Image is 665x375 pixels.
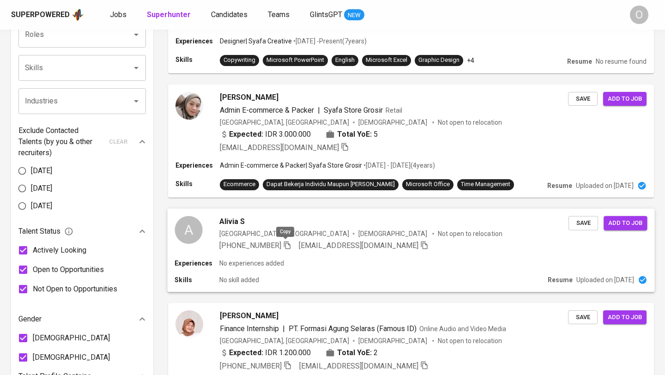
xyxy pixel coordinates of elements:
[374,347,378,358] span: 2
[220,324,279,333] span: Finance Internship
[438,118,502,127] p: Not open to relocation
[229,347,263,358] b: Expected:
[292,36,367,46] p: • [DATE] - Present ( 7 years )
[220,362,282,370] span: [PHONE_NUMBER]
[175,259,219,268] p: Experiences
[573,94,593,104] span: Save
[175,216,202,243] div: A
[175,161,220,170] p: Experiences
[220,336,349,345] div: [GEOGRAPHIC_DATA], [GEOGRAPHIC_DATA]
[467,56,474,65] p: +4
[603,92,647,106] button: Add to job
[358,118,429,127] span: [DEMOGRAPHIC_DATA]
[220,36,292,46] p: Designer | Syafa Creative
[130,61,143,74] button: Open
[299,241,418,250] span: [EMAIL_ADDRESS][DOMAIN_NAME]
[289,324,417,333] span: PT. Formasi Agung Selaras (Famous ID)
[438,336,502,345] p: Not open to relocation
[567,57,592,66] p: Resume
[18,222,146,241] div: Talent Status
[337,129,372,140] b: Total YoE:
[608,312,642,323] span: Add to job
[33,284,117,295] span: Not Open to Opportunities
[72,8,84,22] img: app logo
[11,10,70,20] div: Superpowered
[220,92,278,103] span: [PERSON_NAME]
[175,275,219,284] p: Skills
[438,229,502,238] p: Not open to relocation
[18,125,146,158] div: Exclude Contacted Talents (by you & other recruiters)clear
[568,216,598,230] button: Save
[168,209,654,292] a: AAlivia S[GEOGRAPHIC_DATA], [GEOGRAPHIC_DATA][DEMOGRAPHIC_DATA] Not open to relocation[PHONE_NUMB...
[18,125,103,158] p: Exclude Contacted Talents (by you & other recruiters)
[418,56,459,65] div: Graphic Design
[299,362,418,370] span: [EMAIL_ADDRESS][DOMAIN_NAME]
[219,275,259,284] p: No skill added
[608,218,642,228] span: Add to job
[547,181,572,190] p: Resume
[110,10,127,19] span: Jobs
[386,107,402,114] span: Retail
[11,8,84,22] a: Superpoweredapp logo
[33,333,110,344] span: [DEMOGRAPHIC_DATA]
[130,95,143,108] button: Open
[604,216,647,230] button: Add to job
[335,56,355,65] div: English
[266,180,395,189] div: Dapat Bekerja Individu Maupun [PERSON_NAME]
[168,85,654,198] a: [PERSON_NAME]Admin E-commerce & Packer|Syafa Store GrosirRetail[GEOGRAPHIC_DATA], [GEOGRAPHIC_DAT...
[630,6,648,24] div: O
[219,241,281,250] span: [PHONE_NUMBER]
[147,9,193,21] a: Superhunter
[175,310,203,338] img: bd466e5256c80e61b200d12b66961f76.jpg
[220,129,311,140] div: IDR 3.000.000
[362,161,435,170] p: • [DATE] - [DATE] ( 4 years )
[33,264,104,275] span: Open to Opportunities
[220,161,362,170] p: Admin E-commerce & Packer | Syafa Store Grosir
[175,36,220,46] p: Experiences
[573,218,593,228] span: Save
[358,336,429,345] span: [DEMOGRAPHIC_DATA]
[374,129,378,140] span: 5
[406,180,450,189] div: Microsoft Office
[31,165,52,176] span: [DATE]
[573,312,593,323] span: Save
[461,180,510,189] div: Time Management
[219,216,245,227] span: Alivia S
[318,105,320,116] span: |
[18,226,73,237] span: Talent Status
[175,55,220,64] p: Skills
[576,181,634,190] p: Uploaded on [DATE]
[568,92,598,106] button: Save
[130,28,143,41] button: Open
[219,229,349,238] div: [GEOGRAPHIC_DATA], [GEOGRAPHIC_DATA]
[366,56,407,65] div: Microsoft Excel
[576,275,634,284] p: Uploaded on [DATE]
[268,10,290,19] span: Teams
[211,10,248,19] span: Candidates
[31,183,52,194] span: [DATE]
[175,92,203,120] img: dfe2f87d5e8c60e7a1a4761b6fb75ad7.jpg
[220,106,314,115] span: Admin E-commerce & Packer
[344,11,364,20] span: NEW
[596,57,647,66] p: No resume found
[224,56,255,65] div: Copywriting
[358,229,429,238] span: [DEMOGRAPHIC_DATA]
[220,143,339,152] span: [EMAIL_ADDRESS][DOMAIN_NAME]
[220,118,349,127] div: [GEOGRAPHIC_DATA], [GEOGRAPHIC_DATA]
[310,9,364,21] a: GlintsGPT NEW
[337,347,372,358] b: Total YoE:
[31,200,52,212] span: [DATE]
[18,310,146,328] div: Gender
[548,275,573,284] p: Resume
[568,310,598,325] button: Save
[310,10,342,19] span: GlintsGPT
[175,179,220,188] p: Skills
[147,10,191,19] b: Superhunter
[33,245,86,256] span: Actively Looking
[603,310,647,325] button: Add to job
[324,106,383,115] span: Syafa Store Grosir
[33,352,110,363] span: [DEMOGRAPHIC_DATA]
[268,9,291,21] a: Teams
[608,94,642,104] span: Add to job
[219,259,284,268] p: No experiences added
